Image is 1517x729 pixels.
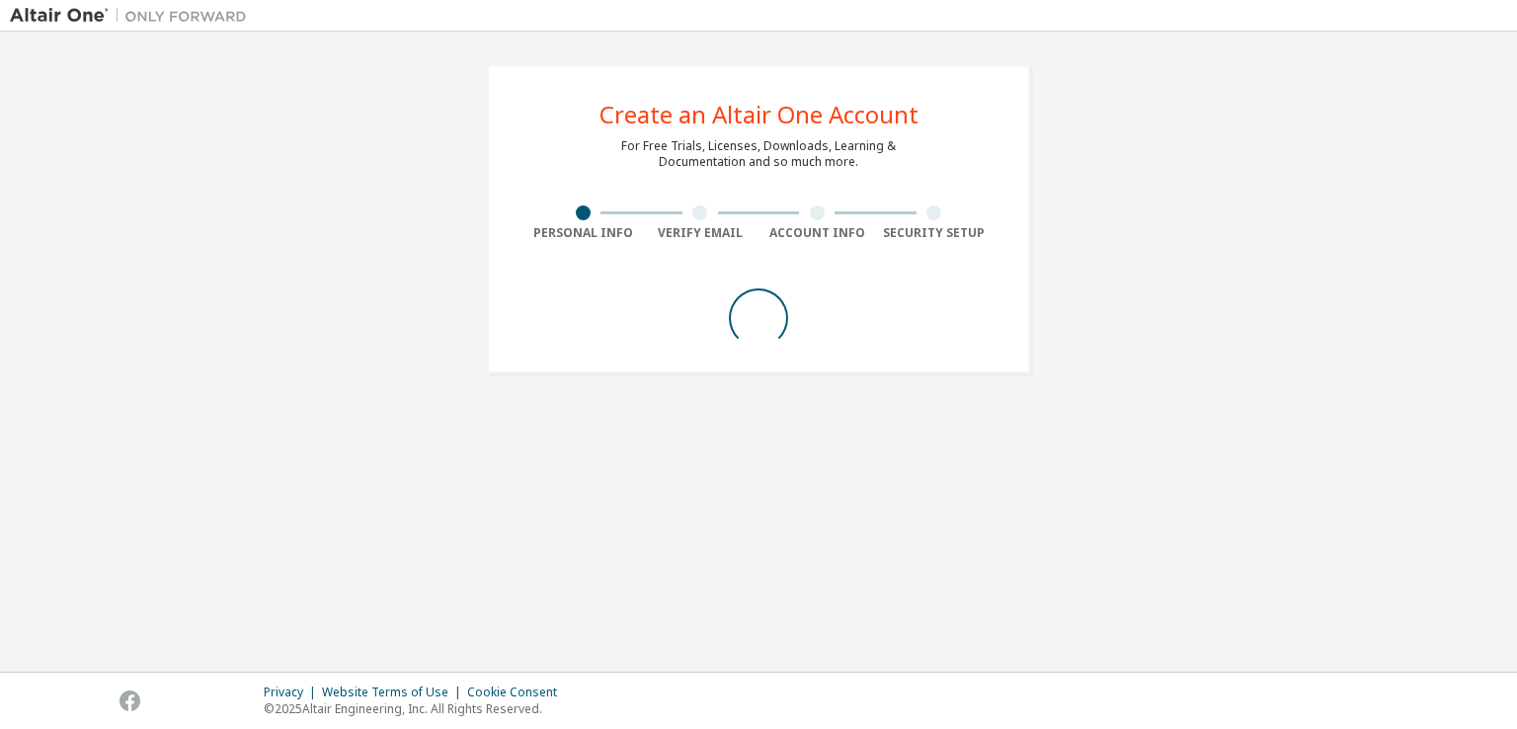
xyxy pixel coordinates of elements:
[264,685,322,700] div: Privacy
[322,685,467,700] div: Website Terms of Use
[758,225,876,241] div: Account Info
[467,685,569,700] div: Cookie Consent
[524,225,642,241] div: Personal Info
[599,103,918,126] div: Create an Altair One Account
[642,225,759,241] div: Verify Email
[120,690,140,711] img: facebook.svg
[10,6,257,26] img: Altair One
[621,138,896,170] div: For Free Trials, Licenses, Downloads, Learning & Documentation and so much more.
[876,225,994,241] div: Security Setup
[264,700,569,717] p: © 2025 Altair Engineering, Inc. All Rights Reserved.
